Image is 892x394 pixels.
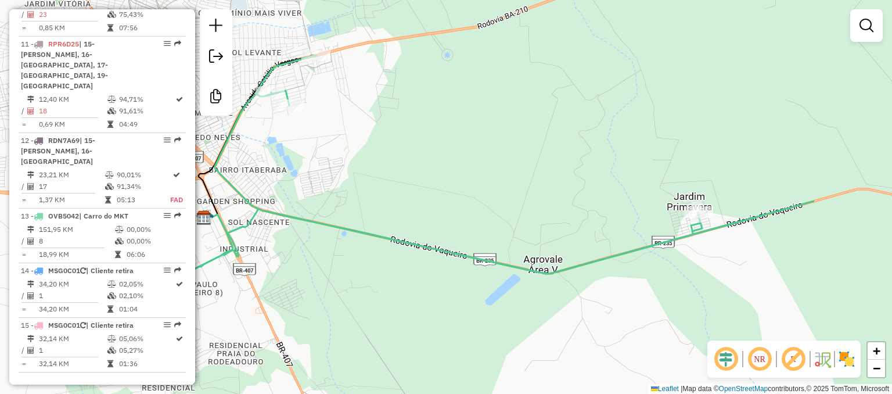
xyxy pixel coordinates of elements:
[176,281,183,288] i: Rota otimizada
[38,345,107,356] td: 1
[115,226,124,233] i: % de utilização do peso
[27,226,34,233] i: Distância Total
[126,235,181,247] td: 00,00%
[164,321,171,328] em: Opções
[27,183,34,190] i: Total de Atividades
[107,24,113,31] i: Tempo total em rota
[837,350,856,368] img: Exibir/Ocultar setores
[48,321,80,329] span: MSG0C01
[118,303,175,315] td: 01:04
[79,212,128,220] span: | Carro do MKT
[107,96,116,103] i: % de utilização do peso
[164,212,171,219] em: Opções
[27,171,34,178] i: Distância Total
[21,321,134,329] span: 15 -
[38,94,107,105] td: 12,40 KM
[21,119,27,130] td: =
[648,384,892,394] div: Map data © contributors,© 2025 TomTom, Microsoft
[174,137,181,144] em: Rota exportada
[21,235,27,247] td: /
[118,333,175,345] td: 05,06%
[196,210,211,225] img: Revalle Juazeiro
[118,278,175,290] td: 02,05%
[116,194,170,206] td: 05:13
[873,343,880,358] span: +
[21,40,108,90] span: | 15- [PERSON_NAME], 16- [GEOGRAPHIC_DATA], 17- [GEOGRAPHIC_DATA], 19- [GEOGRAPHIC_DATA]
[107,360,113,367] i: Tempo total em rota
[38,181,105,192] td: 17
[116,181,170,192] td: 91,34%
[38,333,107,345] td: 32,14 KM
[681,385,682,393] span: |
[38,303,107,315] td: 34,20 KM
[868,360,885,377] a: Zoom out
[38,290,107,302] td: 1
[27,96,34,103] i: Distância Total
[86,266,134,275] span: | Cliente retira
[21,136,95,166] span: | 15- [PERSON_NAME], 16- [GEOGRAPHIC_DATA]
[48,266,80,275] span: MSG0C01
[38,224,114,235] td: 151,95 KM
[27,292,34,299] i: Total de Atividades
[170,194,184,206] td: FAD
[107,108,116,114] i: % de utilização da cubagem
[21,136,95,166] span: 12 -
[712,345,740,373] span: Ocultar deslocamento
[779,345,807,373] span: Exibir rótulo
[118,22,175,34] td: 07:56
[173,171,180,178] i: Rota otimizada
[651,385,679,393] a: Leaflet
[38,278,107,290] td: 34,20 KM
[204,14,228,40] a: Nova sessão e pesquisa
[38,194,105,206] td: 1,37 KM
[27,108,34,114] i: Total de Atividades
[204,85,228,111] a: Criar modelo
[21,194,27,206] td: =
[48,40,79,48] span: RPR6D25
[107,347,116,354] i: % de utilização da cubagem
[38,9,107,20] td: 23
[164,40,171,47] em: Opções
[105,196,111,203] i: Tempo total em rota
[80,267,86,274] i: Veículo já utilizado nesta sessão
[116,169,170,181] td: 90,01%
[204,45,228,71] a: Exportar sessão
[21,212,128,220] span: 13 -
[176,96,183,103] i: Rota otimizada
[21,181,27,192] td: /
[27,347,34,354] i: Total de Atividades
[126,224,181,235] td: 00,00%
[38,169,105,181] td: 23,21 KM
[118,119,175,130] td: 04:49
[107,121,113,128] i: Tempo total em rota
[105,171,114,178] i: % de utilização do peso
[105,183,114,190] i: % de utilização da cubagem
[174,212,181,219] em: Rota exportada
[174,267,181,274] em: Rota exportada
[27,335,34,342] i: Distância Total
[118,105,175,117] td: 91,61%
[107,335,116,342] i: % de utilização do peso
[868,342,885,360] a: Zoom in
[21,303,27,315] td: =
[176,335,183,342] i: Rota otimizada
[48,212,79,220] span: OVB5042
[118,358,175,370] td: 01:36
[107,281,116,288] i: % de utilização do peso
[21,266,134,275] span: 14 -
[38,105,107,117] td: 18
[27,238,34,245] i: Total de Atividades
[118,290,175,302] td: 02,10%
[21,105,27,117] td: /
[21,249,27,260] td: =
[38,249,114,260] td: 18,99 KM
[107,11,116,18] i: % de utilização da cubagem
[746,345,774,373] span: Ocultar NR
[80,322,86,329] i: Veículo já utilizado nesta sessão
[86,321,134,329] span: | Cliente retira
[21,345,27,356] td: /
[38,119,107,130] td: 0,69 KM
[873,361,880,375] span: −
[107,306,113,313] i: Tempo total em rota
[107,292,116,299] i: % de utilização da cubagem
